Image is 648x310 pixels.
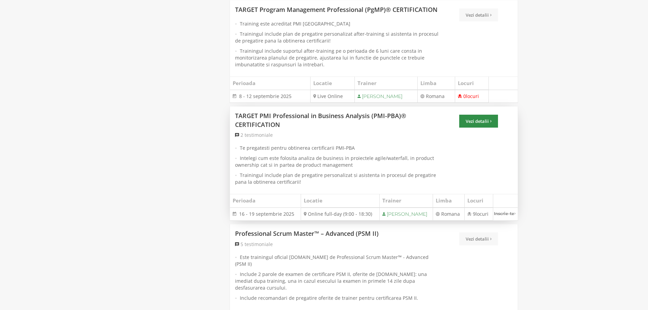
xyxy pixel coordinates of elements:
[235,20,441,27] li: Training este acreditat PMI [GEOGRAPHIC_DATA]
[476,211,488,217] span: locuri
[493,208,518,219] a: Inscrie-te
[459,232,498,245] a: Vezi detalii
[433,208,465,221] td: Romana
[455,90,489,103] td: 0
[379,208,433,221] td: [PERSON_NAME]
[235,145,441,151] li: Te pregatesti pentru obtinerea certificarii PMI-PBA
[433,194,465,208] th: Limba
[235,254,441,267] li: Este trainingul oficial [DOMAIN_NAME] de Professional Scrum Master™ - Advanced (PSM II)
[310,90,354,103] td: Live Online
[235,155,441,168] li: Intelegi cum este folosita analiza de business in proiectele agile/waterfall, in product ownershi...
[459,115,498,128] a: Vezi detalii
[240,241,273,247] span: 5 testimoniale
[235,229,379,238] a: Professional Scrum Master™ – Advanced (PSM II)
[235,5,437,14] a: TARGET Program Management Professional (PgMP)® CERTIFICATION
[230,194,301,208] th: Perioada
[230,77,310,90] th: Perioada
[310,77,354,90] th: Locatie
[239,211,294,217] span: 16 - 19 septembrie 2025
[235,172,441,185] li: Trainingul include plan de pregatire personalizat si asistenta in procesul de pregatire pana la o...
[301,194,379,208] th: Locatie
[235,31,441,44] li: Trainingul include plan de pregatire personalizat after-training si asistenta in procesul de preg...
[459,9,498,21] a: Vezi detalii
[418,77,455,90] th: Limba
[354,90,418,103] td: [PERSON_NAME]
[301,208,379,221] td: Online full-day (9:00 - 18:30)
[235,271,441,291] li: Include 2 parole de examen de certificare PSM II, oferite de [DOMAIN_NAME]: una imediat dupa trai...
[235,48,441,68] li: Trainingul include suportul after-training pe o perioada de 6 luni care consta in monitorizarea p...
[466,93,479,99] span: locuri
[235,241,273,248] a: 5 testimoniale
[465,208,493,221] td: 9
[240,132,273,138] span: 2 testimoniale
[354,77,418,90] th: Trainer
[235,112,441,129] a: TARGET PMI Professional in Business Analysis (PMI-PBA)® CERTIFICATION
[235,132,273,138] a: 2 testimoniale
[418,90,455,103] td: Romana
[379,194,433,208] th: Trainer
[235,295,441,301] li: Include recomandari de pregatire oferite de trainer pentru certificarea PSM II.
[239,93,292,99] span: 8 - 12 septembrie 2025
[465,194,493,208] th: Locuri
[455,77,489,90] th: Locuri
